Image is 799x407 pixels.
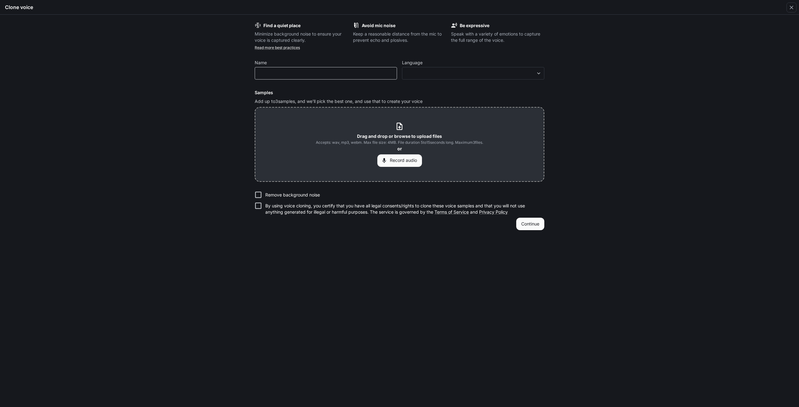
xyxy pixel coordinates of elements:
[265,203,539,215] p: By using voice cloning, you certify that you have all legal consents/rights to clone these voice ...
[402,61,423,65] p: Language
[377,154,422,167] button: Record audio
[357,133,442,139] b: Drag and drop or browse to upload files
[255,98,544,104] p: Add up to 3 samples, and we'll pick the best one, and use that to create your voice
[255,90,544,96] h6: Samples
[516,218,544,230] button: Continue
[316,139,483,146] span: Accepts: wav, mp3, webm. Max file size: 4MB. File duration 5 to 15 seconds long. Maximum 3 files.
[353,31,446,43] p: Keep a reasonable distance from the mic to prevent echo and plosives.
[255,61,267,65] p: Name
[263,23,301,28] b: Find a quiet place
[255,45,300,50] a: Read more best practices
[265,192,320,198] p: Remove background noise
[397,146,402,151] b: or
[460,23,489,28] b: Be expressive
[434,209,469,215] a: Terms of Service
[402,70,544,76] div: ​
[362,23,395,28] b: Avoid mic noise
[479,209,508,215] a: Privacy Policy
[5,4,33,11] h5: Clone voice
[451,31,544,43] p: Speak with a variety of emotions to capture the full range of the voice.
[255,31,348,43] p: Minimize background noise to ensure your voice is captured clearly.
